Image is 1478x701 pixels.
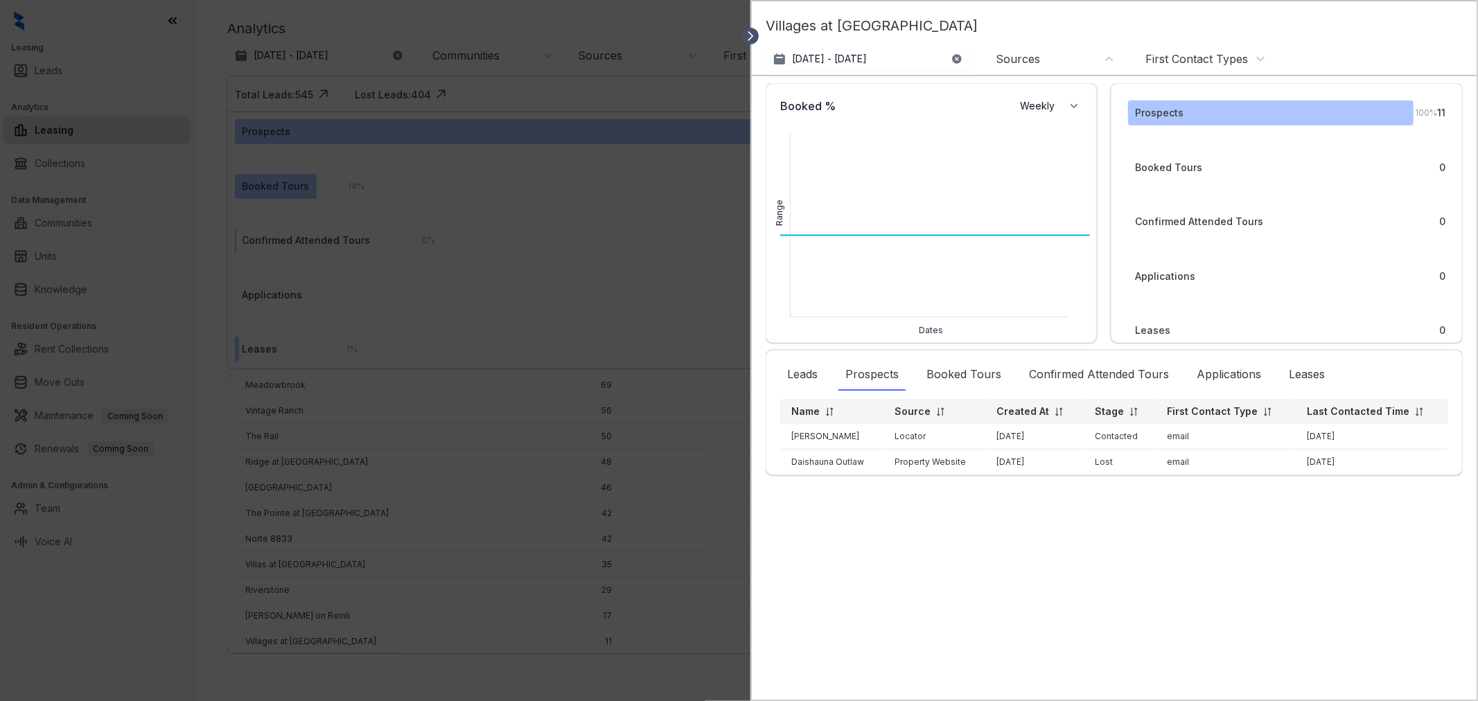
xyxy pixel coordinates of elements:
[1156,424,1296,450] td: email
[1135,214,1263,229] div: Confirmed Attended Tours
[1439,160,1445,175] div: 0
[773,91,843,121] div: Booked %
[935,407,946,417] img: sorting
[1022,359,1176,391] div: Confirmed Attended Tours
[1145,51,1248,66] div: First Contact Types
[766,46,974,71] button: [DATE] - [DATE]
[1401,105,1437,121] div: 100 %
[773,199,786,226] div: Range
[996,405,1049,418] p: Created At
[1439,214,1445,229] div: 0
[996,51,1040,66] div: Sources
[1439,269,1445,284] div: 0
[1135,105,1184,121] div: Prospects
[792,52,867,66] p: [DATE] - [DATE]
[1307,405,1409,418] p: Last Contacted Time
[920,359,1008,391] div: Booked Tours
[825,407,835,417] img: sorting
[1156,450,1296,475] td: email
[1135,160,1202,175] div: Booked Tours
[1437,105,1445,121] div: 11
[1084,424,1156,450] td: Contacted
[791,405,820,418] p: Name
[1190,359,1268,391] div: Applications
[985,424,1084,450] td: [DATE]
[838,359,906,391] div: Prospects
[1135,269,1195,284] div: Applications
[1167,405,1258,418] p: First Contact Type
[766,15,1463,46] p: Villages at [GEOGRAPHIC_DATA]
[883,424,985,450] td: Locator
[780,450,883,475] td: Daishauna Outlaw
[1012,94,1089,118] button: Weekly
[1439,323,1445,338] div: 0
[780,359,825,391] div: Leads
[1282,359,1332,391] div: Leases
[895,405,931,418] p: Source
[1054,407,1064,417] img: sorting
[1296,424,1448,450] td: [DATE]
[1296,450,1448,475] td: [DATE]
[1414,407,1425,417] img: sorting
[985,450,1084,475] td: [DATE]
[1135,323,1170,338] div: Leases
[1084,450,1156,475] td: Lost
[780,424,883,450] td: [PERSON_NAME]
[1263,407,1273,417] img: sorting
[1129,407,1139,417] img: sorting
[773,324,1089,337] div: Dates
[1020,99,1062,113] span: Weekly
[1095,405,1124,418] p: Stage
[883,450,985,475] td: Property Website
